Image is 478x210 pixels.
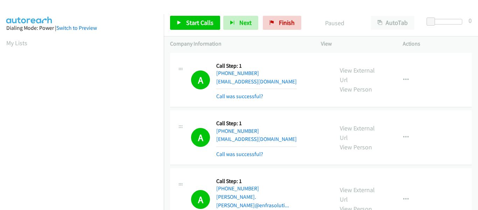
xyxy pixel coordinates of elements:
[170,40,308,48] p: Company Information
[263,16,301,30] a: Finish
[216,120,297,127] h5: Call Step: 1
[216,151,263,157] a: Call was successful?
[170,16,220,30] a: Start Calls
[239,19,252,27] span: Next
[340,85,372,93] a: View Person
[340,66,375,84] a: View External Url
[6,24,157,32] div: Dialing Mode: Power |
[279,19,295,27] span: Finish
[216,70,259,76] a: [PHONE_NUMBER]
[191,70,210,89] h1: A
[403,40,472,48] p: Actions
[216,194,289,209] a: [PERSON_NAME].[PERSON_NAME]@enfrasoluti...
[340,143,372,151] a: View Person
[216,185,259,192] a: [PHONE_NUMBER]
[340,124,375,142] a: View External Url
[56,25,97,31] a: Switch to Preview
[6,39,27,47] a: My Lists
[458,77,478,133] iframe: Resource Center
[340,186,375,203] a: View External Url
[311,18,358,28] p: Paused
[216,62,297,69] h5: Call Step: 1
[469,16,472,25] div: 0
[321,40,390,48] p: View
[371,16,414,30] button: AutoTab
[223,16,258,30] button: Next
[191,128,210,147] h1: A
[216,178,327,185] h5: Call Step: 1
[216,128,259,134] a: [PHONE_NUMBER]
[216,78,297,85] a: [EMAIL_ADDRESS][DOMAIN_NAME]
[216,93,263,100] a: Call was successful?
[191,190,210,209] h1: A
[216,136,297,142] a: [EMAIL_ADDRESS][DOMAIN_NAME]
[186,19,213,27] span: Start Calls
